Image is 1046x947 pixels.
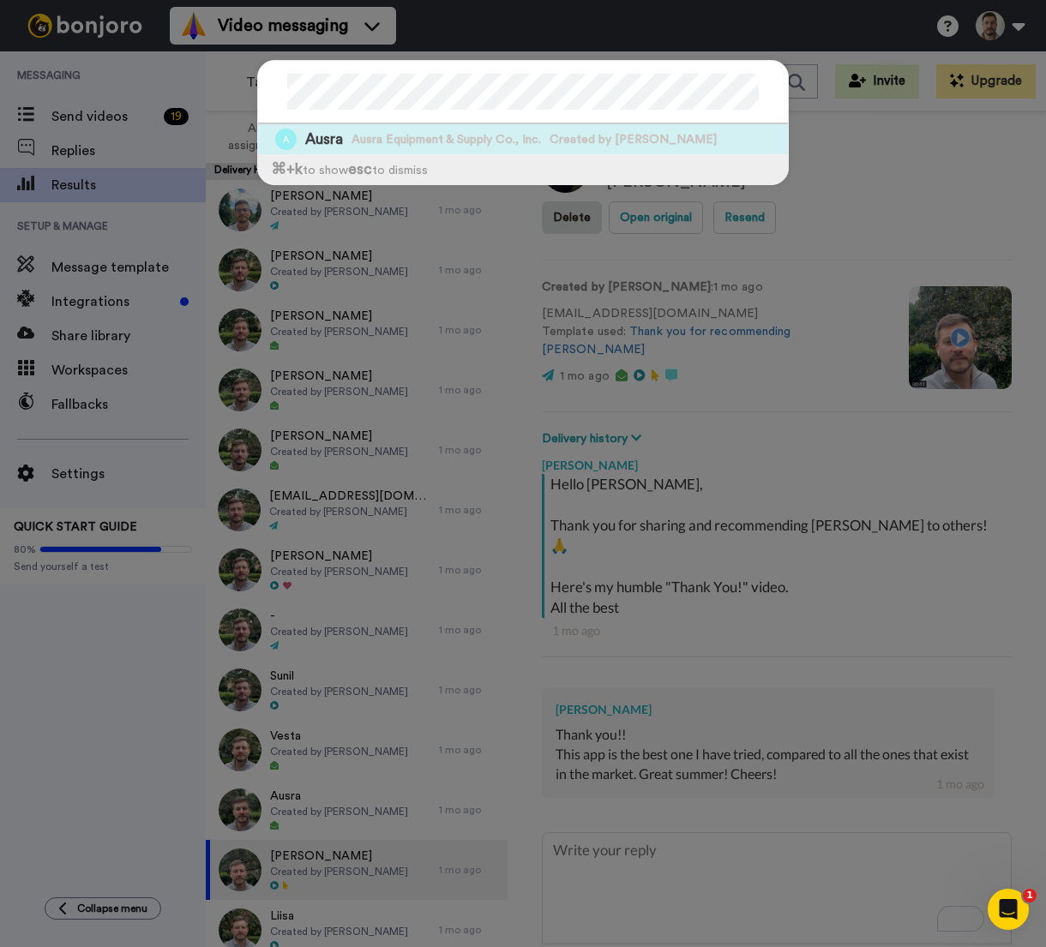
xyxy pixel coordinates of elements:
span: Ausra [305,129,343,150]
div: to show to dismiss [258,154,788,184]
img: Image of Ausra [275,129,297,150]
span: 1 [1023,889,1037,902]
a: Image of AusraAusraAusra Equipment & Supply Co., Inc.Created by [PERSON_NAME] [258,124,788,154]
span: ⌘ +k [271,162,303,177]
span: Created by [PERSON_NAME] [550,131,717,148]
span: esc [348,162,372,177]
iframe: Intercom live chat [988,889,1029,930]
span: Ausra Equipment & Supply Co., Inc. [352,131,541,148]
